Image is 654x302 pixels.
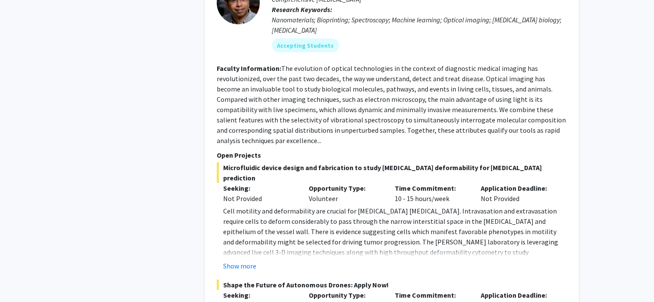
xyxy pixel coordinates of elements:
p: Opportunity Type: [309,183,382,193]
span: Shape the Future of Autonomous Drones: Apply Now! [217,280,567,290]
b: Faculty Information: [217,64,281,73]
button: Show more [223,261,256,271]
p: Opportunity Type: [309,290,382,300]
div: Nanomaterials; Bioprinting; Spectroscopy; Machine learning; Optical imaging; [MEDICAL_DATA] biolo... [272,15,567,35]
p: Application Deadline: [481,183,554,193]
b: Research Keywords: [272,5,332,14]
p: Seeking: [223,290,296,300]
p: Time Commitment: [395,183,468,193]
span: Microfluidic device design and fabrication to study [MEDICAL_DATA] deformability for [MEDICAL_DAT... [217,162,567,183]
mat-chip: Accepting Students [272,39,339,52]
div: Volunteer [302,183,388,204]
fg-read-more: The evolution of optical technologies in the context of diagnostic medical imaging has revolution... [217,64,566,145]
div: Not Provided [474,183,560,204]
div: 10 - 15 hours/week [388,183,474,204]
p: Cell motility and deformability are crucial for [MEDICAL_DATA] [MEDICAL_DATA]. Intravasation and ... [223,206,567,268]
p: Time Commitment: [395,290,468,300]
p: Seeking: [223,183,296,193]
div: Not Provided [223,193,296,204]
iframe: Chat [6,263,37,296]
p: Open Projects [217,150,567,160]
p: Application Deadline: [481,290,554,300]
